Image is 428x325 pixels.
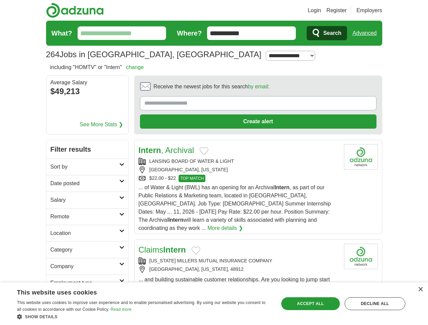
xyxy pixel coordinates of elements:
[50,179,119,188] h2: Date posted
[46,48,60,61] span: 264
[344,144,378,170] img: Company logo
[139,185,331,231] span: ... of Water & Light (BWL) has an opening for an Archival , as part of our Public Relations & Mar...
[46,175,128,192] a: Date posted
[50,213,119,221] h2: Remote
[307,26,347,40] button: Search
[323,26,341,40] span: Search
[46,158,128,175] a: Sort by
[274,185,289,190] strong: Intern
[308,6,321,15] a: Login
[25,315,58,319] span: Show details
[52,28,72,38] label: What?
[207,224,243,232] a: More details ❯
[345,297,405,310] div: Decline all
[17,313,271,320] div: Show details
[50,279,119,287] h2: Employment type
[139,146,161,155] strong: Intern
[50,80,124,85] div: Average Salary
[46,275,128,291] a: Employment type
[50,63,144,71] h2: including "HOMTV" or "Intern"
[50,196,119,204] h2: Salary
[110,307,131,312] a: Read more, opens a new window
[139,146,194,155] a: Intern, Archival
[46,225,128,241] a: Location
[163,245,186,254] strong: Intern
[139,245,186,254] a: ClaimsIntern
[50,85,124,97] div: $49,213
[46,258,128,275] a: Company
[139,175,339,182] div: $22.00 - $22
[126,64,144,70] a: change
[177,28,202,38] label: Where?
[17,300,265,312] span: This website uses cookies to improve user experience and to enable personalised advertising. By u...
[46,3,104,18] img: Adzuna logo
[50,229,119,237] h2: Location
[418,287,423,292] div: Close
[46,140,128,158] h2: Filter results
[248,84,268,89] a: by email
[352,26,376,40] a: Advanced
[154,83,269,91] span: Receive the newest jobs for this search :
[139,257,339,264] div: [US_STATE] MILLERS MUTUAL INSURANCE COMPANY
[140,114,376,129] button: Create alert
[281,297,340,310] div: Accept all
[344,244,378,269] img: Company logo
[46,50,262,59] h1: Jobs in [GEOGRAPHIC_DATA], [GEOGRAPHIC_DATA]
[356,6,382,15] a: Employers
[80,121,123,129] a: See More Stats ❯
[191,246,200,255] button: Add to favorite jobs
[50,262,119,270] h2: Company
[46,208,128,225] a: Remote
[179,175,205,182] span: TOP MATCH
[139,158,339,165] div: LANSING BOARD OF WATER & LIGHT
[139,166,339,173] div: [GEOGRAPHIC_DATA], [US_STATE]
[17,286,254,297] div: This website uses cookies
[139,277,337,315] span: ... and building sustainable customer relationships. Are you looking to jump start your career in...
[168,217,183,223] strong: Intern
[326,6,347,15] a: Register
[50,246,119,254] h2: Category
[46,241,128,258] a: Category
[46,192,128,208] a: Salary
[139,266,339,273] div: [GEOGRAPHIC_DATA], [US_STATE], 48912
[200,147,208,155] button: Add to favorite jobs
[50,163,119,171] h2: Sort by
